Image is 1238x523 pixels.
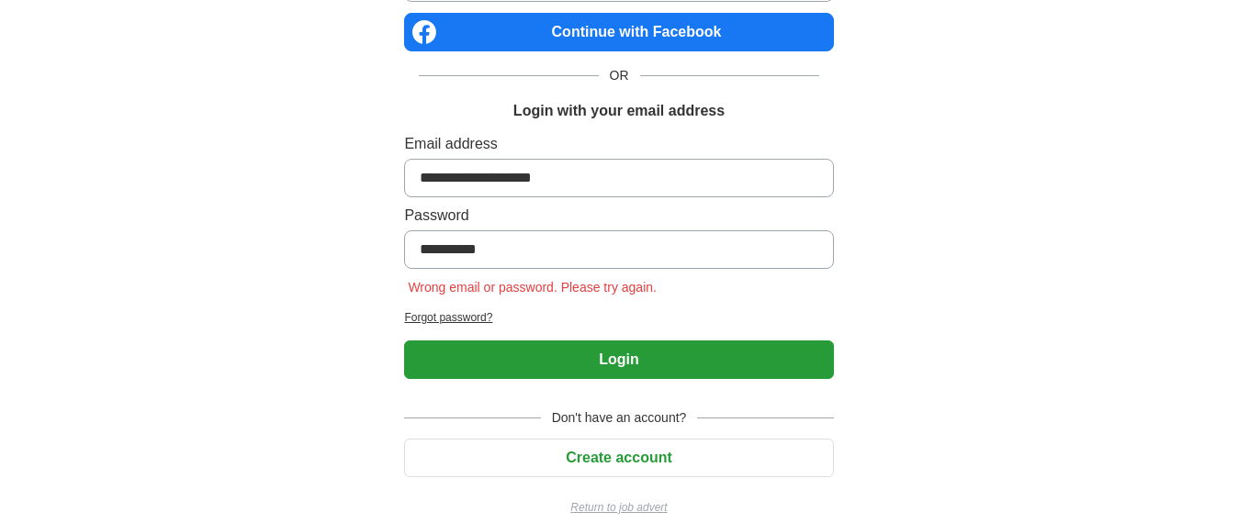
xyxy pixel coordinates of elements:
span: Wrong email or password. Please try again. [404,280,660,295]
h1: Login with your email address [513,100,725,122]
span: OR [599,66,640,85]
a: Continue with Facebook [404,13,833,51]
label: Password [404,205,833,227]
a: Create account [404,450,833,465]
button: Login [404,340,833,379]
a: Forgot password? [404,309,833,326]
label: Email address [404,133,833,155]
span: Don't have an account? [541,408,698,428]
a: Return to job advert [404,499,833,516]
button: Create account [404,439,833,477]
